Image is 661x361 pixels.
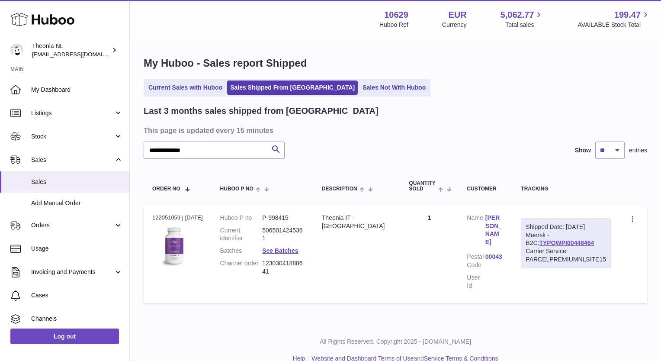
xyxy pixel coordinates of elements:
span: Channels [31,315,123,323]
a: Sales Shipped From [GEOGRAPHIC_DATA] [227,81,358,95]
dt: Batches [220,247,263,255]
span: Add Manual Order [31,199,123,207]
span: entries [629,146,647,155]
span: Usage [31,245,123,253]
span: Orders [31,221,114,229]
p: All Rights Reserved. Copyright 2025 - [DOMAIN_NAME] [137,338,654,346]
a: 00043 [485,253,504,261]
dt: Channel order [220,259,263,276]
dt: User Id [467,274,485,290]
label: Show [575,146,591,155]
span: My Dashboard [31,86,123,94]
span: Stock [31,132,114,141]
dt: Huboo P no [220,214,263,222]
h1: My Huboo - Sales report Shipped [144,56,647,70]
span: Order No [152,186,180,192]
div: Currency [442,21,467,29]
dd: P-998415 [262,214,305,222]
div: Theonia IT - [GEOGRAPHIC_DATA] [322,214,392,230]
div: Tracking [521,186,611,192]
a: Sales Not With Huboo [359,81,429,95]
span: 199.47 [614,9,641,21]
img: 106291725893008.jpg [152,224,196,268]
div: Customer [467,186,504,192]
strong: EUR [448,9,466,21]
span: Invoicing and Payments [31,268,114,276]
span: Sales [31,178,123,186]
img: info@wholesomegoods.eu [10,44,23,57]
span: AVAILABLE Stock Total [578,21,651,29]
div: 122051059 | [DATE] [152,214,203,222]
strong: 10629 [384,9,408,21]
div: Huboo Ref [379,21,408,29]
span: Cases [31,291,123,300]
span: Total sales [505,21,544,29]
a: Log out [10,329,119,344]
span: Huboo P no [220,186,253,192]
div: Carrier Service: PARCELPREMIUMNLSITE15 [526,247,606,264]
dd: 12303041888641 [262,259,305,276]
a: See Batches [262,247,298,254]
span: Listings [31,109,114,117]
h2: Last 3 months sales shipped from [GEOGRAPHIC_DATA] [144,105,379,117]
span: Description [322,186,357,192]
div: Shipped Date: [DATE] [526,223,606,231]
dt: Current identifier [220,226,263,243]
h3: This page is updated every 15 minutes [144,126,645,135]
dt: Postal Code [467,253,485,269]
a: 199.47 AVAILABLE Stock Total [578,9,651,29]
a: TYPQWPI00448464 [539,239,594,246]
span: [EMAIL_ADDRESS][DOMAIN_NAME] [32,51,127,58]
dt: Name [467,214,485,249]
span: Sales [31,156,114,164]
a: Current Sales with Huboo [145,81,225,95]
dd: 5065014245361 [262,226,305,243]
span: 5,062.77 [501,9,534,21]
a: [PERSON_NAME] [485,214,504,247]
a: 5,062.77 Total sales [501,9,544,29]
td: 1 [400,205,458,303]
div: Maersk - B2C: [521,218,611,268]
span: Quantity Sold [409,180,436,192]
div: Theonia NL [32,42,110,58]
